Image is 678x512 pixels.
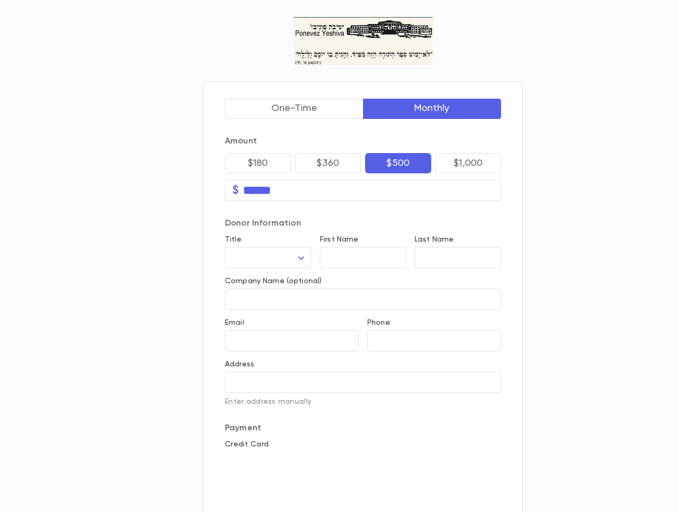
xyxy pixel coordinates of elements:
button: Monthly [363,99,502,119]
label: Title [225,235,241,244]
p: $500 [386,158,409,169]
label: Address [225,360,254,369]
p: Enter address manually [225,397,501,406]
label: Company Name (optional) [225,277,321,285]
p: Donor Information [225,218,501,229]
label: Last Name [415,235,454,244]
p: $180 [248,158,268,169]
label: Phone [367,318,390,327]
div: ​ [225,247,311,268]
button: $1,000 [435,153,502,173]
p: $ [232,185,239,196]
label: Email [225,318,244,327]
button: $360 [295,153,361,173]
button: $500 [365,153,431,173]
p: Credit Card [225,440,501,449]
p: $360 [317,158,339,169]
label: First Name [320,235,358,244]
p: Amount [225,136,501,147]
p: Payment [225,423,501,434]
button: $180 [225,153,291,173]
button: One-Time [225,99,364,119]
img: Logo [293,17,433,65]
p: $1,000 [454,158,482,169]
